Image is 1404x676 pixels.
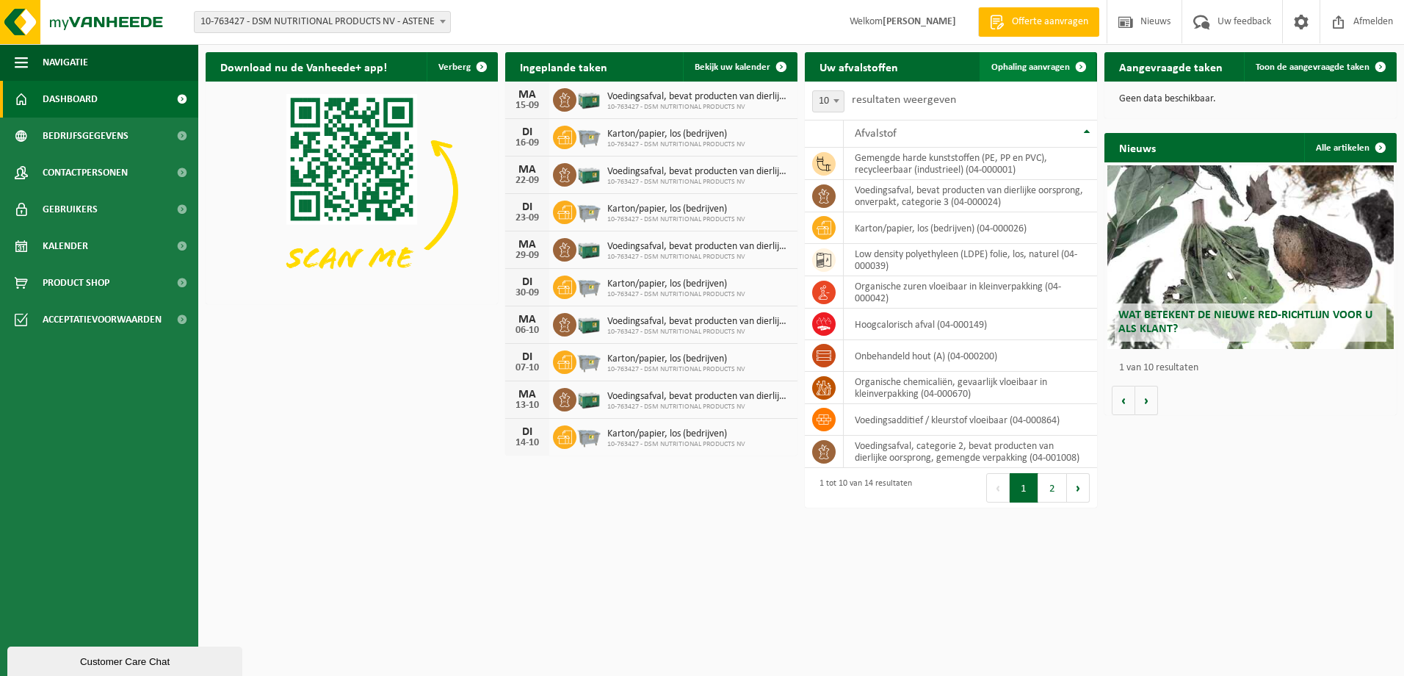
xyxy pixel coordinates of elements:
span: Karton/papier, los (bedrijven) [607,278,745,290]
span: Karton/papier, los (bedrijven) [607,353,745,365]
a: Wat betekent de nieuwe RED-richtlijn voor u als klant? [1107,165,1394,349]
button: 2 [1038,473,1067,503]
span: 10-763427 - DSM NUTRITIONAL PRODUCTS NV [607,178,790,187]
span: Contactpersonen [43,154,128,191]
span: 10 [812,90,844,112]
div: MA [513,389,542,400]
span: Toon de aangevraagde taken [1256,62,1369,72]
span: Bedrijfsgegevens [43,118,129,154]
img: WB-2500-GAL-GY-01 [576,423,601,448]
span: 10-763427 - DSM NUTRITIONAL PRODUCTS NV - ASTENE [195,12,450,32]
span: 10 [813,91,844,112]
img: WB-2500-GAL-GY-01 [576,198,601,223]
div: MA [513,164,542,176]
span: Acceptatievoorwaarden [43,301,162,338]
h2: Ingeplande taken [505,52,622,81]
a: Bekijk uw kalender [683,52,796,82]
div: 30-09 [513,288,542,298]
iframe: chat widget [7,644,245,676]
h2: Aangevraagde taken [1104,52,1237,81]
span: Offerte aanvragen [1008,15,1092,29]
span: 10-763427 - DSM NUTRITIONAL PRODUCTS NV [607,140,745,149]
span: Dashboard [43,81,98,118]
div: 22-09 [513,176,542,186]
span: Gebruikers [43,191,98,228]
div: DI [513,276,542,288]
p: Geen data beschikbaar. [1119,94,1382,104]
div: MA [513,239,542,251]
button: 1 [1010,473,1038,503]
img: WB-2500-GAL-GY-01 [576,348,601,373]
img: WB-2500-GAL-GY-01 [576,273,601,298]
button: Next [1067,473,1090,503]
a: Ophaling aanvragen [980,52,1096,82]
span: Verberg [438,62,471,72]
span: 10-763427 - DSM NUTRITIONAL PRODUCTS NV [607,403,790,411]
a: Alle artikelen [1304,133,1395,162]
span: 10-763427 - DSM NUTRITIONAL PRODUCTS NV [607,215,745,224]
span: 10-763427 - DSM NUTRITIONAL PRODUCTS NV [607,253,790,262]
img: PB-LB-0680-HPE-GN-01 [576,86,601,111]
span: Voedingsafval, bevat producten van dierlijke oorsprong, onverpakt, categorie 3 [607,391,790,403]
span: Kalender [43,228,88,265]
span: Product Shop [43,265,109,301]
div: 1 tot 10 van 14 resultaten [812,472,912,504]
td: onbehandeld hout (A) (04-000200) [844,340,1097,372]
div: MA [513,89,542,101]
div: DI [513,426,542,438]
span: Voedingsafval, bevat producten van dierlijke oorsprong, onverpakt, categorie 3 [607,316,790,328]
div: 14-10 [513,438,542,448]
span: 10-763427 - DSM NUTRITIONAL PRODUCTS NV [607,328,790,337]
img: PB-LB-0680-HPE-GN-01 [576,311,601,336]
div: DI [513,201,542,213]
span: Ophaling aanvragen [991,62,1070,72]
span: Bekijk uw kalender [695,62,770,72]
div: 15-09 [513,101,542,111]
p: 1 van 10 resultaten [1119,363,1389,373]
span: Karton/papier, los (bedrijven) [607,428,745,440]
button: Vorige [1112,386,1135,415]
label: resultaten weergeven [852,94,956,106]
img: Download de VHEPlus App [206,82,498,301]
span: Karton/papier, los (bedrijven) [607,204,745,215]
img: PB-LB-0680-HPE-GN-01 [576,236,601,261]
td: karton/papier, los (bedrijven) (04-000026) [844,212,1097,244]
div: 29-09 [513,251,542,261]
div: 07-10 [513,363,542,373]
span: 10-763427 - DSM NUTRITIONAL PRODUCTS NV [607,440,745,449]
div: 06-10 [513,326,542,336]
a: Offerte aanvragen [978,7,1099,37]
td: low density polyethyleen (LDPE) folie, los, naturel (04-000039) [844,244,1097,276]
td: gemengde harde kunststoffen (PE, PP en PVC), recycleerbaar (industrieel) (04-000001) [844,148,1097,180]
div: 16-09 [513,138,542,148]
span: 10-763427 - DSM NUTRITIONAL PRODUCTS NV [607,290,745,299]
td: hoogcalorisch afval (04-000149) [844,309,1097,340]
button: Previous [986,473,1010,503]
div: DI [513,126,542,138]
td: voedingsafval, bevat producten van dierlijke oorsprong, onverpakt, categorie 3 (04-000024) [844,180,1097,212]
span: Voedingsafval, bevat producten van dierlijke oorsprong, onverpakt, categorie 3 [607,166,790,178]
span: Navigatie [43,44,88,81]
h2: Nieuws [1104,133,1170,162]
button: Volgende [1135,386,1158,415]
div: 23-09 [513,213,542,223]
h2: Uw afvalstoffen [805,52,913,81]
td: voedingsadditief / kleurstof vloeibaar (04-000864) [844,404,1097,436]
span: Afvalstof [855,128,897,140]
span: 10-763427 - DSM NUTRITIONAL PRODUCTS NV [607,103,790,112]
span: Wat betekent de nieuwe RED-richtlijn voor u als klant? [1118,309,1372,335]
span: Karton/papier, los (bedrijven) [607,129,745,140]
a: Toon de aangevraagde taken [1244,52,1395,82]
td: voedingsafval, categorie 2, bevat producten van dierlijke oorsprong, gemengde verpakking (04-001008) [844,436,1097,468]
img: PB-LB-0680-HPE-GN-01 [576,161,601,186]
img: PB-LB-0680-HPE-GN-01 [576,386,601,411]
span: 10-763427 - DSM NUTRITIONAL PRODUCTS NV [607,365,745,374]
div: DI [513,351,542,363]
img: WB-2500-GAL-GY-01 [576,123,601,148]
button: Verberg [427,52,496,82]
td: organische zuren vloeibaar in kleinverpakking (04-000042) [844,276,1097,309]
span: 10-763427 - DSM NUTRITIONAL PRODUCTS NV - ASTENE [194,11,451,33]
div: 13-10 [513,400,542,411]
div: MA [513,314,542,326]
